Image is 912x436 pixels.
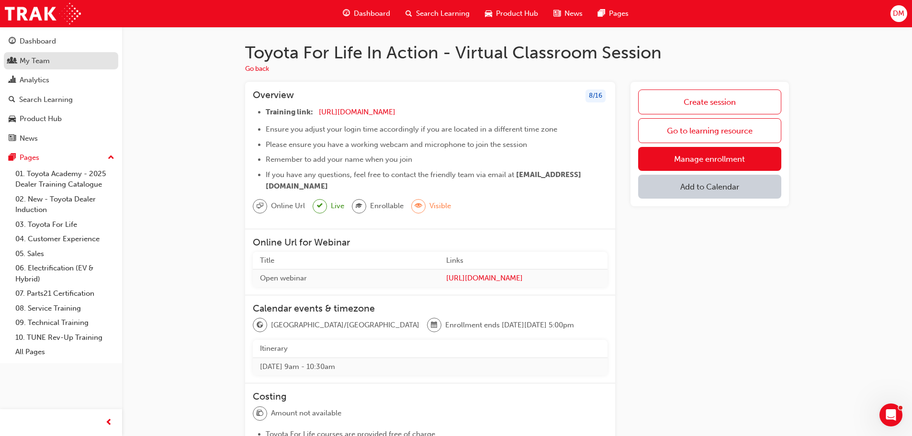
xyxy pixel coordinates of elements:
[356,200,362,212] span: graduationCap-icon
[253,358,608,375] td: [DATE] 9am - 10:30am
[20,36,56,47] div: Dashboard
[11,246,118,261] a: 05. Sales
[4,91,118,109] a: Search Learning
[271,201,305,212] span: Online Url
[598,8,605,20] span: pages-icon
[257,407,263,420] span: money-icon
[585,89,606,102] div: 8 / 16
[253,89,294,102] h3: Overview
[20,75,49,86] div: Analytics
[266,125,557,134] span: Ensure you adjust your login time accordingly if you are located in a different time zone
[11,217,118,232] a: 03. Toyota For Life
[9,115,16,123] span: car-icon
[398,4,477,23] a: search-iconSearch Learning
[331,201,344,212] span: Live
[253,303,608,314] h3: Calendar events & timezone
[257,319,263,332] span: globe-icon
[9,96,15,104] span: search-icon
[105,417,113,429] span: prev-icon
[638,147,781,171] a: Manage enrollment
[5,3,81,24] img: Trak
[4,130,118,147] a: News
[4,110,118,128] a: Product Hub
[317,200,323,212] span: tick-icon
[446,273,600,284] a: [URL][DOMAIN_NAME]
[343,8,350,20] span: guage-icon
[893,8,904,19] span: DM
[11,192,118,217] a: 02. New - Toyota Dealer Induction
[20,113,62,124] div: Product Hub
[20,56,50,67] div: My Team
[271,320,419,331] span: [GEOGRAPHIC_DATA]/[GEOGRAPHIC_DATA]
[20,152,39,163] div: Pages
[271,408,341,419] span: Amount not available
[11,345,118,359] a: All Pages
[11,286,118,301] a: 07. Parts21 Certification
[319,108,395,116] a: [URL][DOMAIN_NAME]
[4,31,118,149] button: DashboardMy TeamAnalyticsSearch LearningProduct HubNews
[266,170,581,190] span: [EMAIL_ADDRESS][DOMAIN_NAME]
[11,301,118,316] a: 08. Service Training
[4,149,118,167] button: Pages
[4,52,118,70] a: My Team
[9,57,16,66] span: people-icon
[546,4,590,23] a: news-iconNews
[890,5,907,22] button: DM
[9,37,16,46] span: guage-icon
[370,201,404,212] span: Enrollable
[9,154,16,162] span: pages-icon
[431,319,438,332] span: calendar-icon
[553,8,561,20] span: news-icon
[253,391,608,402] h3: Costing
[266,108,313,116] span: Training link:
[11,261,118,286] a: 06. Electrification (EV & Hybrid)
[257,200,263,212] span: sessionType_ONLINE_URL-icon
[253,252,439,269] th: Title
[260,274,307,282] span: Open webinar
[416,8,470,19] span: Search Learning
[638,89,781,114] a: Create session
[11,167,118,192] a: 01. Toyota Academy - 2025 Dealer Training Catalogue
[253,340,608,358] th: Itinerary
[9,76,16,85] span: chart-icon
[439,252,608,269] th: Links
[335,4,398,23] a: guage-iconDashboard
[485,8,492,20] span: car-icon
[266,170,514,179] span: If you have any questions, feel free to contact the friendly team via email at
[477,4,546,23] a: car-iconProduct Hub
[11,232,118,246] a: 04. Customer Experience
[266,155,412,164] span: Remember to add your name when you join
[405,8,412,20] span: search-icon
[4,71,118,89] a: Analytics
[354,8,390,19] span: Dashboard
[638,118,781,143] a: Go to learning resource
[11,315,118,330] a: 09. Technical Training
[638,175,781,199] button: Add to Calendar
[496,8,538,19] span: Product Hub
[245,64,269,75] button: Go back
[253,237,608,248] h3: Online Url for Webinar
[564,8,583,19] span: News
[429,201,451,212] span: Visible
[590,4,636,23] a: pages-iconPages
[20,133,38,144] div: News
[445,320,574,331] span: Enrollment ends [DATE][DATE] 5:00pm
[19,94,73,105] div: Search Learning
[108,152,114,164] span: up-icon
[266,140,527,149] span: Please ensure you have a working webcam and microphone to join the session
[11,330,118,345] a: 10. TUNE Rev-Up Training
[609,8,629,19] span: Pages
[245,42,789,63] h1: Toyota For Life In Action - Virtual Classroom Session
[879,403,902,426] iframe: Intercom live chat
[4,33,118,50] a: Dashboard
[9,134,16,143] span: news-icon
[415,200,422,212] span: eye-icon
